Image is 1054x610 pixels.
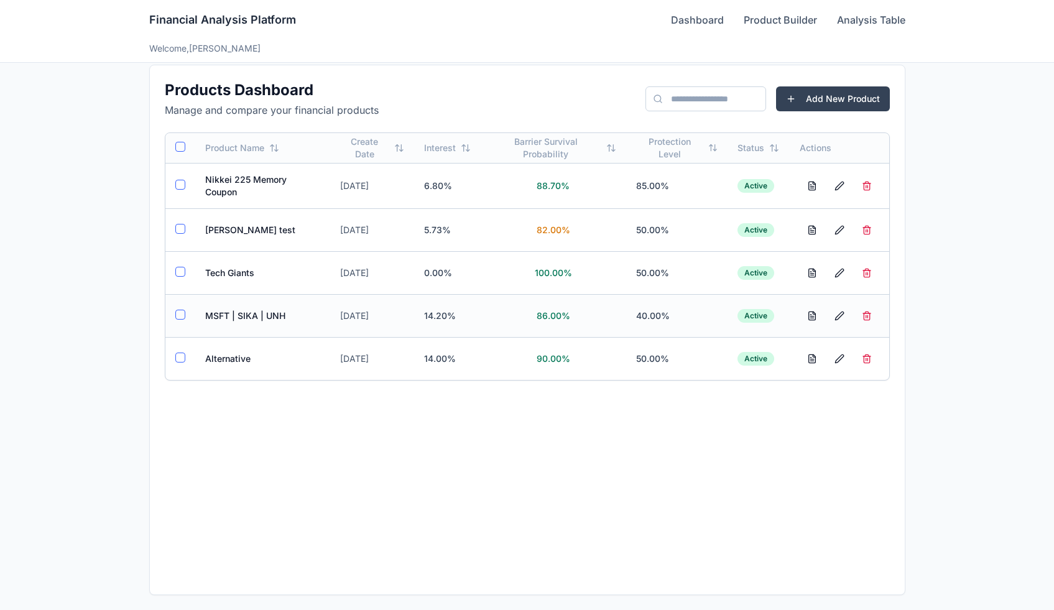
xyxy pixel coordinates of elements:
span: Interest [424,142,456,154]
span: Create Date [340,136,389,160]
span: 100.00% [535,267,572,278]
span: 14.20% [424,310,456,321]
span: 14.00% [424,353,456,364]
div: Welcome, [PERSON_NAME] [149,42,905,55]
h1: Financial Analysis Platform [149,11,296,29]
span: 50.00% [636,353,669,364]
span: Barrier Survival Probability [491,136,601,160]
span: 5.73% [424,224,451,235]
td: [PERSON_NAME] test [195,208,330,251]
td: [DATE] [330,163,414,208]
button: Interest [424,142,471,154]
span: 50.00% [636,267,669,278]
span: 82.00% [537,224,570,235]
button: Create Date [340,136,404,160]
td: [DATE] [330,251,414,294]
td: [DATE] [330,337,414,380]
a: Analysis Table [837,12,905,27]
p: Manage and compare your financial products [165,103,379,118]
th: Actions [790,133,889,163]
td: [DATE] [330,294,414,337]
span: Protection Level [636,136,703,160]
button: Protection Level [636,136,718,160]
span: 88.70% [537,180,570,191]
td: Nikkei 225 Memory Coupon [195,163,330,208]
td: Alternative [195,337,330,380]
td: [DATE] [330,208,414,251]
span: 0.00% [424,267,452,278]
span: 50.00% [636,224,669,235]
span: Status [737,142,764,154]
span: Product Name [205,142,264,154]
button: Status [737,142,779,154]
span: 90.00% [537,353,570,364]
td: MSFT | SIKA | UNH [195,294,330,337]
td: Tech Giants [195,251,330,294]
span: 40.00% [636,310,670,321]
a: Product Builder [744,12,817,27]
div: Active [737,223,774,237]
div: Active [737,266,774,280]
button: Barrier Survival Probability [491,136,616,160]
h2: Products Dashboard [165,80,379,100]
span: 6.80% [424,180,452,191]
div: Active [737,309,774,323]
button: Product Name [205,142,279,154]
div: Active [737,179,774,193]
span: 86.00% [537,310,570,321]
div: Active [737,352,774,366]
span: 85.00% [636,180,669,191]
button: Add New Product [776,86,890,111]
a: Dashboard [671,12,724,27]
